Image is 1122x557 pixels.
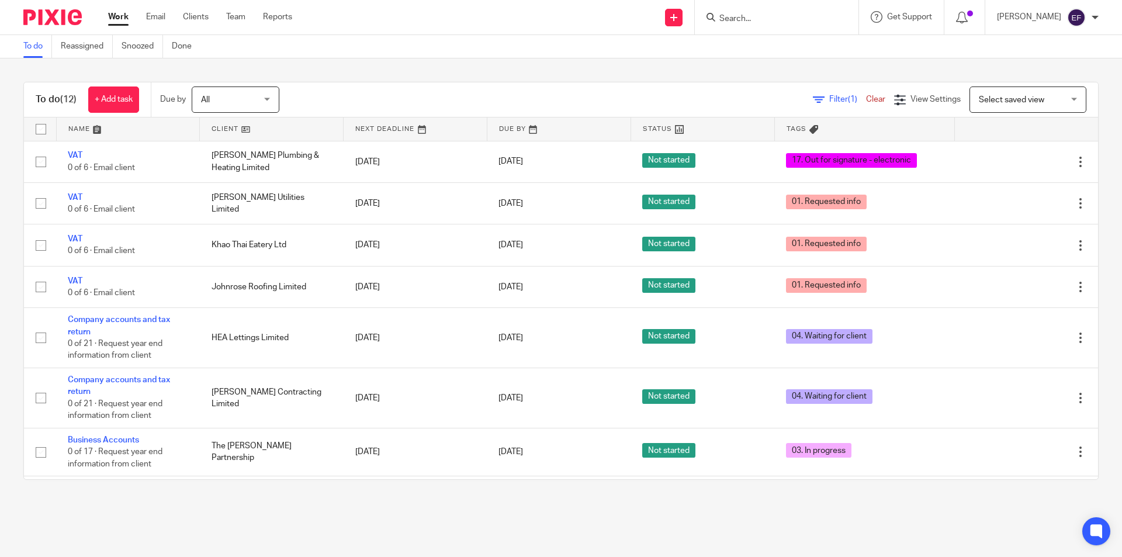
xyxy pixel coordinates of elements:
[60,95,77,104] span: (12)
[887,13,932,21] span: Get Support
[68,400,162,420] span: 0 of 21 · Request year end information from client
[68,235,82,243] a: VAT
[68,193,82,202] a: VAT
[160,94,186,105] p: Due by
[498,283,523,291] span: [DATE]
[344,224,487,266] td: [DATE]
[718,14,823,25] input: Search
[344,308,487,368] td: [DATE]
[848,95,857,103] span: (1)
[68,164,135,172] span: 0 of 6 · Email client
[498,394,523,402] span: [DATE]
[642,443,695,458] span: Not started
[200,428,344,476] td: The [PERSON_NAME] Partnership
[200,141,344,182] td: [PERSON_NAME] Plumbing & Heating Limited
[68,205,135,213] span: 0 of 6 · Email client
[23,35,52,58] a: To do
[68,277,82,285] a: VAT
[88,87,139,113] a: + Add task
[200,182,344,224] td: [PERSON_NAME] Utilities Limited
[200,308,344,368] td: HEA Lettings Limited
[829,95,866,103] span: Filter
[498,334,523,342] span: [DATE]
[226,11,245,23] a: Team
[68,151,82,160] a: VAT
[498,199,523,207] span: [DATE]
[642,389,695,404] span: Not started
[200,224,344,266] td: Khao Thai Eatery Ltd
[344,182,487,224] td: [DATE]
[68,316,170,335] a: Company accounts and tax return
[910,95,961,103] span: View Settings
[344,368,487,428] td: [DATE]
[498,158,523,166] span: [DATE]
[1067,8,1086,27] img: svg%3E
[183,11,209,23] a: Clients
[786,195,867,209] span: 01. Requested info
[68,247,135,255] span: 0 of 6 · Email client
[68,436,139,444] a: Business Accounts
[642,237,695,251] span: Not started
[146,11,165,23] a: Email
[68,448,162,468] span: 0 of 17 · Request year end information from client
[997,11,1061,23] p: [PERSON_NAME]
[344,141,487,182] td: [DATE]
[61,35,113,58] a: Reassigned
[642,195,695,209] span: Not started
[68,340,162,360] span: 0 of 21 · Request year end information from client
[201,96,210,104] span: All
[642,153,695,168] span: Not started
[23,9,82,25] img: Pixie
[344,428,487,476] td: [DATE]
[344,476,487,518] td: [DATE]
[122,35,163,58] a: Snoozed
[344,266,487,307] td: [DATE]
[786,153,917,168] span: 17. Out for signature - electronic
[108,11,129,23] a: Work
[200,266,344,307] td: Johnrose Roofing Limited
[786,389,872,404] span: 04. Waiting for client
[786,329,872,344] span: 04. Waiting for client
[200,476,344,518] td: [PERSON_NAME]
[68,376,170,396] a: Company accounts and tax return
[36,94,77,106] h1: To do
[642,278,695,293] span: Not started
[866,95,885,103] a: Clear
[68,289,135,297] span: 0 of 6 · Email client
[498,241,523,249] span: [DATE]
[642,329,695,344] span: Not started
[979,96,1044,104] span: Select saved view
[786,237,867,251] span: 01. Requested info
[498,448,523,456] span: [DATE]
[200,368,344,428] td: [PERSON_NAME] Contracting Limited
[263,11,292,23] a: Reports
[172,35,200,58] a: Done
[787,126,806,132] span: Tags
[786,278,867,293] span: 01. Requested info
[786,443,851,458] span: 03. In progress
